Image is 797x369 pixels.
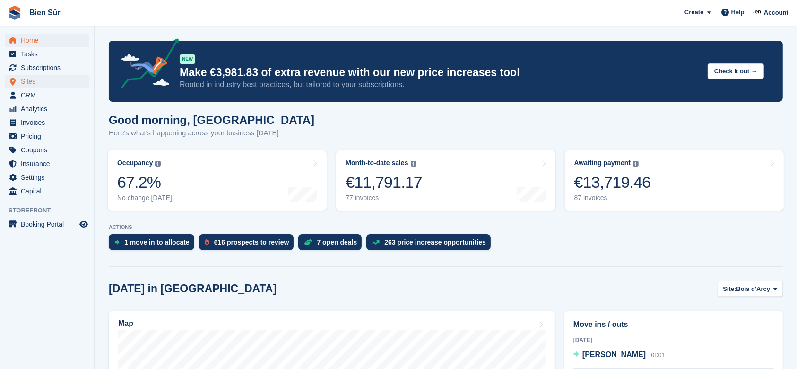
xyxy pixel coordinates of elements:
div: 616 prospects to review [214,238,289,246]
div: 7 open deals [317,238,357,246]
div: 263 price increase opportunities [384,238,486,246]
div: NEW [180,54,195,64]
span: Create [684,8,703,17]
a: menu [5,157,89,170]
button: Check it out → [708,63,764,79]
div: Month-to-date sales [346,159,408,167]
span: Account [764,8,788,18]
span: Capital [21,184,78,198]
a: 616 prospects to review [199,234,299,255]
a: menu [5,184,89,198]
a: menu [5,116,89,129]
p: Here's what's happening across your business [DATE] [109,128,314,139]
img: icon-info-grey-7440780725fd019a000dd9b08b2336e03edf1995a4989e88bcd33f0948082b44.svg [155,161,161,167]
h2: [DATE] in [GEOGRAPHIC_DATA] [109,282,277,295]
a: Awaiting payment €13,719.46 87 invoices [565,150,784,211]
span: Pricing [21,130,78,143]
img: icon-info-grey-7440780725fd019a000dd9b08b2336e03edf1995a4989e88bcd33f0948082b44.svg [633,161,639,167]
a: Occupancy 67.2% No change [DATE] [108,150,327,211]
a: Bien Sûr [26,5,64,20]
button: Site: Bois d'Arcy [718,281,783,297]
span: Invoices [21,116,78,129]
div: 67.2% [117,173,172,192]
span: Site: [723,284,736,294]
div: 87 invoices [574,194,651,202]
div: 77 invoices [346,194,422,202]
div: €13,719.46 [574,173,651,192]
span: Subscriptions [21,61,78,74]
a: menu [5,47,89,61]
a: Preview store [78,219,89,230]
span: Settings [21,171,78,184]
span: [PERSON_NAME] [582,351,646,359]
div: 1 move in to allocate [124,238,190,246]
img: move_ins_to_allocate_icon-fdf77a2bb77ea45bf5b3d319d69a93e2d87916cf1d5bf7949dd705db3b84f3ca.svg [114,239,120,245]
a: menu [5,88,89,102]
span: Storefront [9,206,94,215]
img: icon-info-grey-7440780725fd019a000dd9b08b2336e03edf1995a4989e88bcd33f0948082b44.svg [411,161,416,167]
a: menu [5,61,89,74]
a: menu [5,75,89,88]
a: 1 move in to allocate [109,234,199,255]
span: Home [21,34,78,47]
a: menu [5,34,89,47]
span: Insurance [21,157,78,170]
span: Help [731,8,745,17]
div: No change [DATE] [117,194,172,202]
span: Coupons [21,143,78,157]
div: Awaiting payment [574,159,631,167]
a: 7 open deals [298,234,366,255]
img: Asmaa Habri [753,8,762,17]
img: stora-icon-8386f47178a22dfd0bd8f6a31ec36ba5ce8667c1dd55bd0f319d3a0aa187defe.svg [8,6,22,20]
h2: Map [118,319,133,328]
span: CRM [21,88,78,102]
p: Rooted in industry best practices, but tailored to your subscriptions. [180,79,700,90]
h1: Good morning, [GEOGRAPHIC_DATA] [109,114,314,126]
img: prospect-51fa495bee0391a8d652442698ab0144808aea92771e9ea1ae160a38d050c398.svg [205,239,209,245]
span: Analytics [21,102,78,115]
a: menu [5,143,89,157]
img: price_increase_opportunities-93ffe204e8149a01c8c9dc8f82e8f89637d9d84a8eef4429ea346261dce0b2c0.svg [372,240,380,245]
div: €11,791.17 [346,173,422,192]
a: [PERSON_NAME] 0D01 [573,349,665,361]
div: Occupancy [117,159,153,167]
span: Tasks [21,47,78,61]
a: 263 price increase opportunities [366,234,495,255]
a: menu [5,171,89,184]
a: menu [5,218,89,231]
img: price-adjustments-announcement-icon-8257ccfd72463d97f412b2fc003d46551f7dbcb40ab6d574587a9cd5c0d94... [113,38,179,92]
span: Bois d'Arcy [736,284,771,294]
p: ACTIONS [109,224,783,230]
img: deal-1b604bf984904fb50ccaf53a9ad4b4a5d6e5aea283cecdc64d6e3604feb123c2.svg [304,239,312,246]
a: menu [5,130,89,143]
span: Booking Portal [21,218,78,231]
span: Sites [21,75,78,88]
div: [DATE] [573,336,774,344]
a: menu [5,102,89,115]
span: 0D01 [651,352,665,359]
h2: Move ins / outs [573,319,774,330]
p: Make €3,981.83 of extra revenue with our new price increases tool [180,66,700,79]
a: Month-to-date sales €11,791.17 77 invoices [336,150,555,211]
